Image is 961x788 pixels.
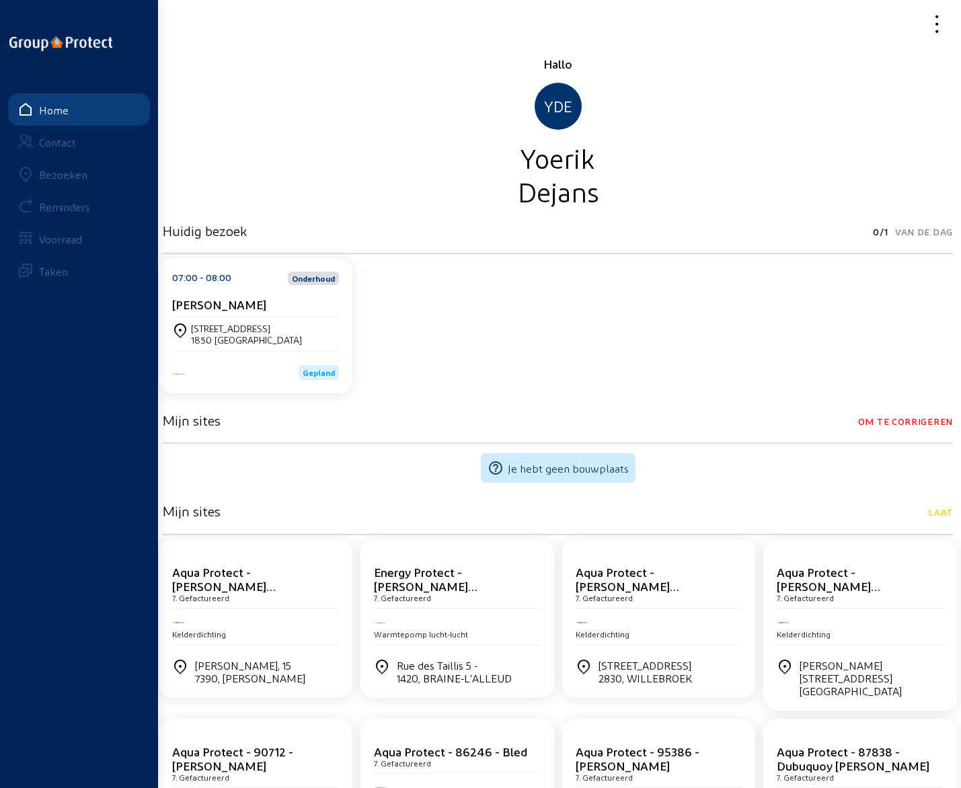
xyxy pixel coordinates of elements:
[535,83,582,130] div: YDE
[599,659,692,684] div: [STREET_ADDRESS]
[172,629,226,639] span: Kelderdichting
[195,659,305,684] div: [PERSON_NAME], 15
[8,190,150,223] a: Reminders
[172,593,229,602] cam-card-subtitle: 7. Gefactureerd
[191,334,302,346] div: 1850 [GEOGRAPHIC_DATA]
[576,629,629,639] span: Kelderdichting
[172,372,186,377] img: Aqua Protect
[599,672,692,684] div: 2830, WILLEBROEK
[576,744,699,773] cam-card-title: Aqua Protect - 95386 - [PERSON_NAME]
[873,223,888,241] span: 0/1
[374,629,468,639] span: Warmtepomp lucht-lucht
[172,744,293,773] cam-card-title: Aqua Protect - 90712 - [PERSON_NAME]
[163,503,221,519] h3: Mijn sites
[777,621,790,625] img: Aqua Protect
[777,773,834,782] cam-card-subtitle: 7. Gefactureerd
[374,744,527,758] cam-card-title: Aqua Protect - 86246 - Bled
[172,773,229,782] cam-card-subtitle: 7. Gefactureerd
[858,412,953,431] span: Om te corrigeren
[292,274,335,282] span: Onderhoud
[163,412,221,428] h3: Mijn sites
[8,158,150,190] a: Bezoeken
[777,629,831,639] span: Kelderdichting
[576,565,679,607] cam-card-title: Aqua Protect - [PERSON_NAME] (WILLEBROEK)
[195,672,305,684] div: 7390, [PERSON_NAME]
[576,773,633,782] cam-card-subtitle: 7. Gefactureerd
[163,174,953,208] div: Dejans
[163,141,953,174] div: Yoerik
[508,462,629,475] span: Je hebt geen bouwplaats
[895,223,953,241] span: Van de dag
[928,503,953,522] span: Laat
[800,684,944,697] div: [GEOGRAPHIC_DATA]
[172,565,276,607] cam-card-title: Aqua Protect - [PERSON_NAME] ([PERSON_NAME])
[8,93,150,126] a: Home
[303,368,335,377] span: Gepland
[39,104,69,116] div: Home
[8,223,150,255] a: Voorraad
[39,233,82,245] div: Voorraad
[777,565,880,607] cam-card-title: Aqua Protect - [PERSON_NAME] (Gentbrugge)
[397,659,512,684] div: Rue des Taillis 5 -
[163,223,247,239] h3: Huidig bezoek
[9,36,112,51] img: logo-oneline.png
[172,621,186,625] img: Aqua Protect
[777,744,929,773] cam-card-title: Aqua Protect - 87838 - Dubuquoy [PERSON_NAME]
[39,200,90,213] div: Reminders
[397,672,512,684] div: 1420, BRAINE-L'ALLEUD
[777,593,834,602] cam-card-subtitle: 7. Gefactureerd
[576,593,633,602] cam-card-subtitle: 7. Gefactureerd
[374,621,387,625] img: Energy Protect HVAC
[576,621,589,625] img: Aqua Protect
[8,255,150,287] a: Taken
[800,659,944,697] div: [PERSON_NAME][STREET_ADDRESS]
[172,297,266,311] cam-card-title: [PERSON_NAME]
[374,593,431,602] cam-card-subtitle: 7. Gefactureerd
[488,460,504,476] mat-icon: help_outline
[39,168,87,181] div: Bezoeken
[163,56,953,72] div: Hallo
[191,323,302,334] div: [STREET_ADDRESS]
[172,272,231,285] div: 07:00 - 08:00
[39,265,68,278] div: Taken
[8,126,150,158] a: Contact
[39,136,76,149] div: Contact
[374,758,431,768] cam-card-subtitle: 7. Gefactureerd
[374,565,535,607] cam-card-title: Energy Protect - [PERSON_NAME] ([PERSON_NAME]-L'ALLEUD)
